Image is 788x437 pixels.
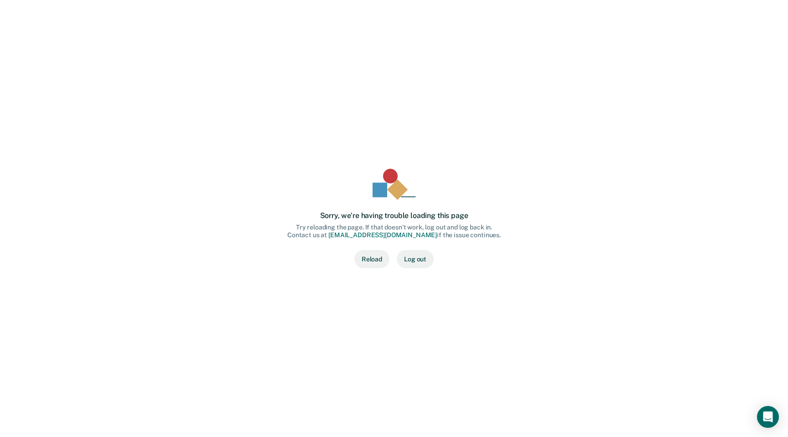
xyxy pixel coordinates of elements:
[328,231,437,239] a: [EMAIL_ADDRESS][DOMAIN_NAME]
[354,250,389,268] button: Reload
[757,406,779,428] div: Open Intercom Messenger
[320,211,468,220] div: Sorry, we’re having trouble loading this page
[397,250,434,268] button: Log out
[287,224,501,239] div: Try reloading the page. If that doesn’t work, log out and log back in. Contact us at if the issue...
